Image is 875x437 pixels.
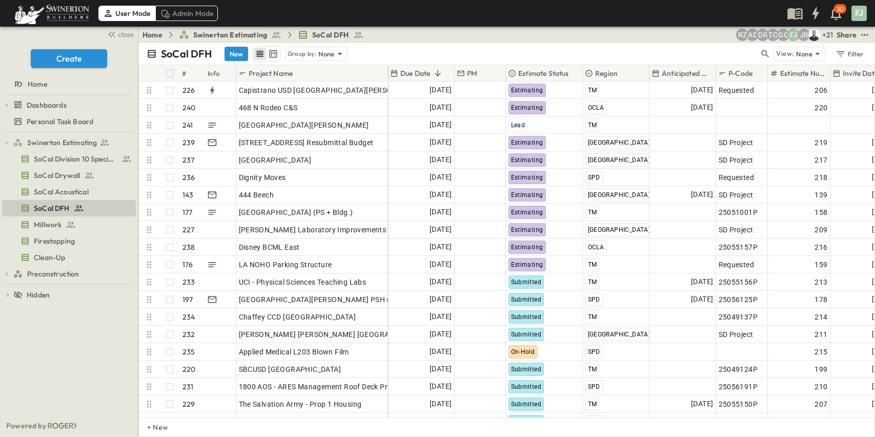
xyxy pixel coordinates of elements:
span: Home [28,79,47,89]
span: 213 [815,277,827,287]
a: Clean-Up [2,250,134,265]
span: Submitted [511,401,542,408]
p: 237 [182,155,195,165]
span: [DATE] [430,171,452,183]
div: Daniel Roush (daniel.roush@swinerton.com) [757,29,769,41]
div: Gerrad Gerber (gerrad.gerber@swinerton.com) [777,29,789,41]
span: Requested [719,172,755,183]
span: Swinerton Estimating [193,30,267,40]
span: Estimating [511,156,543,164]
p: 197 [182,294,193,305]
span: TM [588,122,597,129]
span: TM [588,209,597,216]
div: SoCal Division 10 Specialtiestest [2,151,136,167]
p: Project Name [249,68,293,78]
span: OCLA [588,244,604,251]
span: [DATE] [430,154,452,166]
a: Dashboards [13,98,134,112]
span: [DATE] [430,189,452,201]
span: SD Project [719,225,754,235]
span: Requested [719,260,755,270]
span: SoCal Acoustical [34,187,89,197]
p: 233 [182,277,195,287]
span: [DATE] [430,328,452,340]
div: # [180,65,206,82]
span: On-Hold [511,348,535,355]
img: 6c363589ada0b36f064d841b69d3a419a338230e66bb0a533688fa5cc3e9e735.png [12,3,91,24]
a: SoCal Division 10 Specialties [2,152,134,166]
span: 178 [815,294,827,305]
span: 210 [815,382,827,392]
span: Preconstruction [27,269,79,279]
span: [DATE] [430,415,452,427]
span: [DATE] [430,84,452,96]
div: Admin Mode [155,6,218,21]
span: [GEOGRAPHIC_DATA][PERSON_NAME] [239,120,369,130]
p: Region [595,68,618,78]
a: Firestopping [2,234,134,248]
a: Swinerton Estimating [13,135,134,150]
span: Estimating [511,244,543,251]
span: Submitted [511,366,542,373]
span: SD Project [719,137,754,148]
span: OCLA [588,104,604,111]
p: 229 [182,399,195,409]
span: 25055156P [719,277,758,287]
span: SoCal Division 10 Specialties [34,154,117,164]
span: Estimating [511,261,543,268]
span: SD Project [719,190,754,200]
span: [DATE] [430,346,452,357]
a: Personal Task Board [2,114,134,129]
p: 226 [182,85,195,95]
p: 225 [182,416,195,427]
span: [GEOGRAPHIC_DATA] [588,331,650,338]
p: 231 [182,382,194,392]
span: [GEOGRAPHIC_DATA][PERSON_NAME] [239,416,369,427]
span: Firestopping [34,236,75,246]
span: 25049124P [719,364,758,374]
span: 25051001P [719,207,758,217]
p: 177 [182,207,193,217]
a: SoCal Acoustical [2,185,134,199]
div: Joshua Russell (joshua.russell@swinerton.com) [798,29,810,41]
span: [DATE] [430,293,452,305]
span: SoCal Drywall [34,170,80,181]
span: [GEOGRAPHIC_DATA] (PS + Bldg.) [239,207,353,217]
span: [DATE] [691,102,713,113]
span: [DATE] [691,293,713,305]
p: 236 [182,172,195,183]
span: Swinerton Estimating [27,137,97,148]
span: Dashboards [27,100,67,110]
span: TM [588,279,597,286]
p: P-Code [728,68,752,78]
p: SoCal DFH [161,47,212,61]
span: SPD [588,174,600,181]
span: [GEOGRAPHIC_DATA][PERSON_NAME] PSH (GMP) [239,294,409,305]
p: + New [147,422,153,432]
span: 25055150P [719,399,758,409]
span: SoCal DFH [312,30,349,40]
span: SPD [588,383,600,390]
p: 234 [182,312,195,322]
span: 158 [815,207,827,217]
span: [DATE] [430,224,452,235]
div: Filter [835,48,864,59]
span: Estimating [511,104,543,111]
span: 219 [815,137,827,148]
button: row view [254,48,266,60]
div: Alyssa De Robertis (aderoberti@swinerton.com) [746,29,759,41]
span: 207 [815,399,827,409]
span: 217 [815,155,827,165]
span: 444 Beech [239,190,274,200]
button: FJ [850,5,868,22]
a: Home [2,77,134,91]
span: [PERSON_NAME] Laboratory Improvements [239,225,386,235]
span: [DATE] [691,189,713,201]
a: Home [143,30,162,40]
span: 468 N Rodeo C&S [239,103,298,113]
span: Submitted [511,279,542,286]
span: [DATE] [691,398,713,410]
span: 199 [815,364,827,374]
span: 25049123P [719,416,758,427]
span: 25056125P [719,294,758,305]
